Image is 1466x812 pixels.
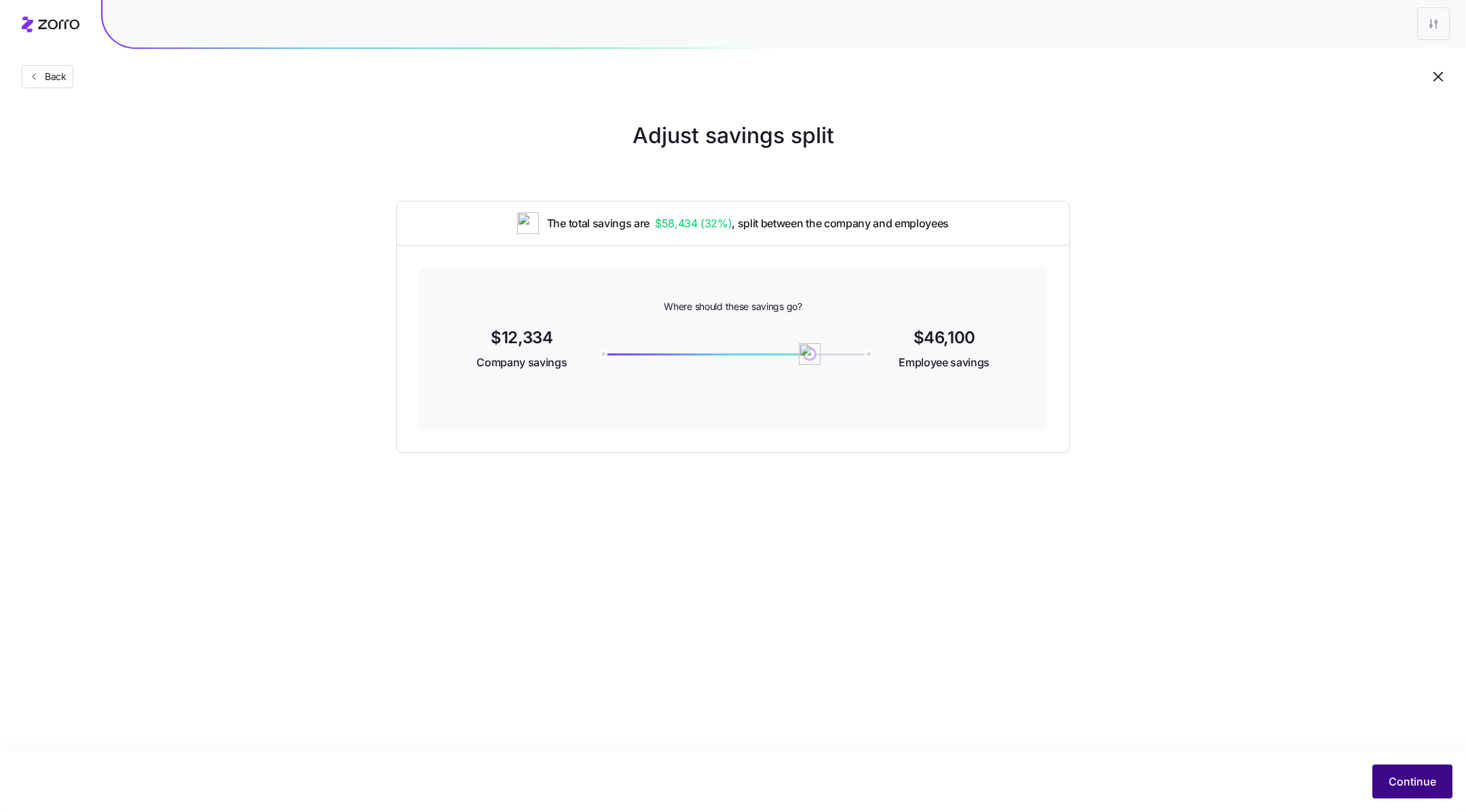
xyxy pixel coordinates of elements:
[22,65,73,88] button: Back
[655,215,732,232] span: $58,434
[799,343,821,365] img: ai-icon.png
[396,119,1070,152] h1: Adjust savings split
[1372,765,1452,798] button: Continue
[901,330,988,346] span: $46,100
[700,215,732,232] span: ( 32% )
[899,354,990,371] span: Employee savings
[1389,773,1436,790] span: Continue
[517,212,539,234] img: ai-icon.png
[547,215,949,232] span: The total savings are , split between the company and employees
[664,300,802,313] span: Where should these savings go?
[476,354,567,371] span: Company savings
[39,70,67,83] span: Back
[478,330,565,346] span: $12,334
